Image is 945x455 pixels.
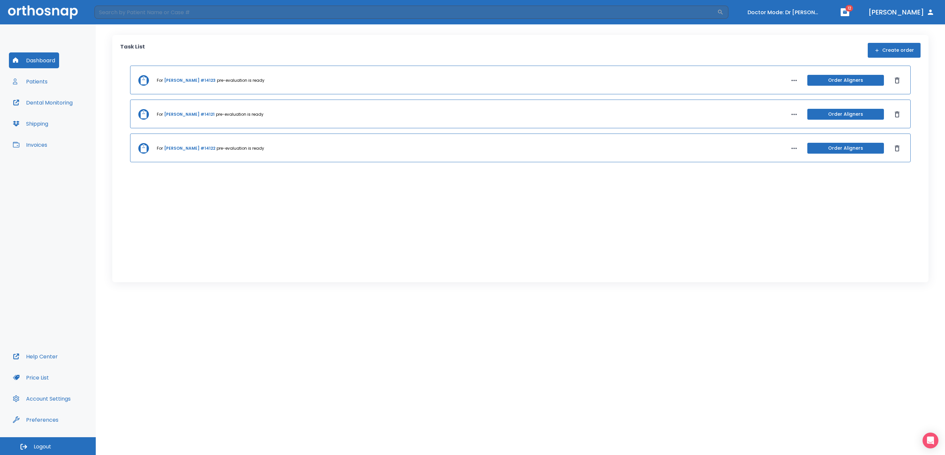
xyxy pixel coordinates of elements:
[164,111,215,117] a: [PERSON_NAME] #14121
[9,349,62,364] button: Help Center
[868,43,921,58] button: Create order
[9,116,52,132] button: Shipping
[892,143,902,154] button: Dismiss
[9,137,51,153] button: Invoices
[9,52,59,68] button: Dashboard
[164,145,215,151] a: [PERSON_NAME] #14122
[9,370,53,385] button: Price List
[807,143,884,154] button: Order Aligners
[157,111,163,117] p: For
[892,109,902,120] button: Dismiss
[8,5,78,19] img: Orthosnap
[217,77,264,83] p: pre-evaluation is ready
[923,433,938,448] div: Open Intercom Messenger
[57,416,63,422] div: Tooltip anchor
[807,75,884,86] button: Order Aligners
[94,6,717,19] input: Search by Patient Name or Case #
[9,74,52,89] button: Patients
[9,95,77,110] button: Dental Monitoring
[846,5,853,12] span: 12
[217,145,264,151] p: pre-evaluation is ready
[9,391,75,407] button: Account Settings
[216,111,263,117] p: pre-evaluation is ready
[157,77,163,83] p: For
[9,412,62,428] button: Preferences
[892,75,902,86] button: Dismiss
[745,7,824,18] button: Doctor Mode: Dr [PERSON_NAME]
[807,109,884,120] button: Order Aligners
[164,77,216,83] a: [PERSON_NAME] #14123
[34,443,51,450] span: Logout
[120,43,145,58] p: Task List
[157,145,163,151] p: For
[866,6,937,18] button: [PERSON_NAME]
